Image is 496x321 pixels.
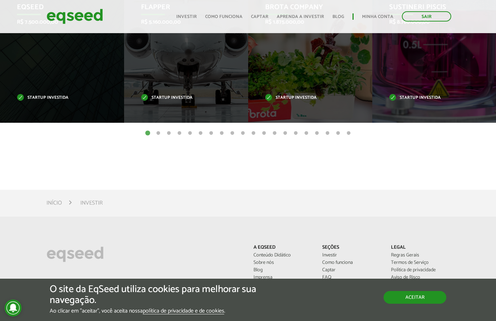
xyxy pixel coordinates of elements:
button: Aceitar [384,291,446,304]
button: 17 of 20 [313,130,320,137]
a: Minha conta [362,14,393,19]
img: EqSeed Logo [47,245,104,264]
a: Regras Gerais [391,253,449,258]
a: Como funciona [205,14,243,19]
li: Investir [80,198,103,208]
button: 14 of 20 [282,130,289,137]
button: 8 of 20 [218,130,225,137]
button: 11 of 20 [250,130,257,137]
a: política de privacidade e de cookies [143,308,224,314]
a: Investir [322,253,380,258]
button: 19 of 20 [335,130,342,137]
a: Aviso de Risco [391,275,449,280]
button: 9 of 20 [229,130,236,137]
p: Startup investida [141,96,220,100]
button: 1 of 20 [144,130,151,137]
a: Sair [402,11,451,22]
a: Captar [322,268,380,273]
a: Captar [251,14,268,19]
p: Legal [391,245,449,251]
a: Política de privacidade [391,268,449,273]
a: Sobre nós [253,260,312,265]
button: 7 of 20 [208,130,215,137]
button: 3 of 20 [165,130,172,137]
p: Startup investida [17,96,96,100]
button: 4 of 20 [176,130,183,137]
a: Início [47,200,62,206]
a: Como funciona [322,260,380,265]
a: Investir [176,14,197,19]
a: Aprenda a investir [277,14,324,19]
a: Imprensa [253,275,312,280]
a: Blog [253,268,312,273]
a: Blog [332,14,344,19]
a: FAQ [322,275,380,280]
button: 15 of 20 [292,130,299,137]
a: Termos de Serviço [391,260,449,265]
button: 12 of 20 [261,130,268,137]
button: 5 of 20 [186,130,194,137]
button: 6 of 20 [197,130,204,137]
button: 13 of 20 [271,130,278,137]
button: 18 of 20 [324,130,331,137]
p: Seções [322,245,380,251]
button: 2 of 20 [155,130,162,137]
p: Ao clicar em "aceitar", você aceita nossa . [50,308,288,314]
p: A EqSeed [253,245,312,251]
button: 16 of 20 [303,130,310,137]
img: EqSeed [47,7,103,26]
h5: O site da EqSeed utiliza cookies para melhorar sua navegação. [50,284,288,306]
button: 10 of 20 [239,130,246,137]
a: Conteúdo Didático [253,253,312,258]
button: 20 of 20 [345,130,352,137]
p: Startup investida [265,96,344,100]
p: Startup investida [389,96,469,100]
